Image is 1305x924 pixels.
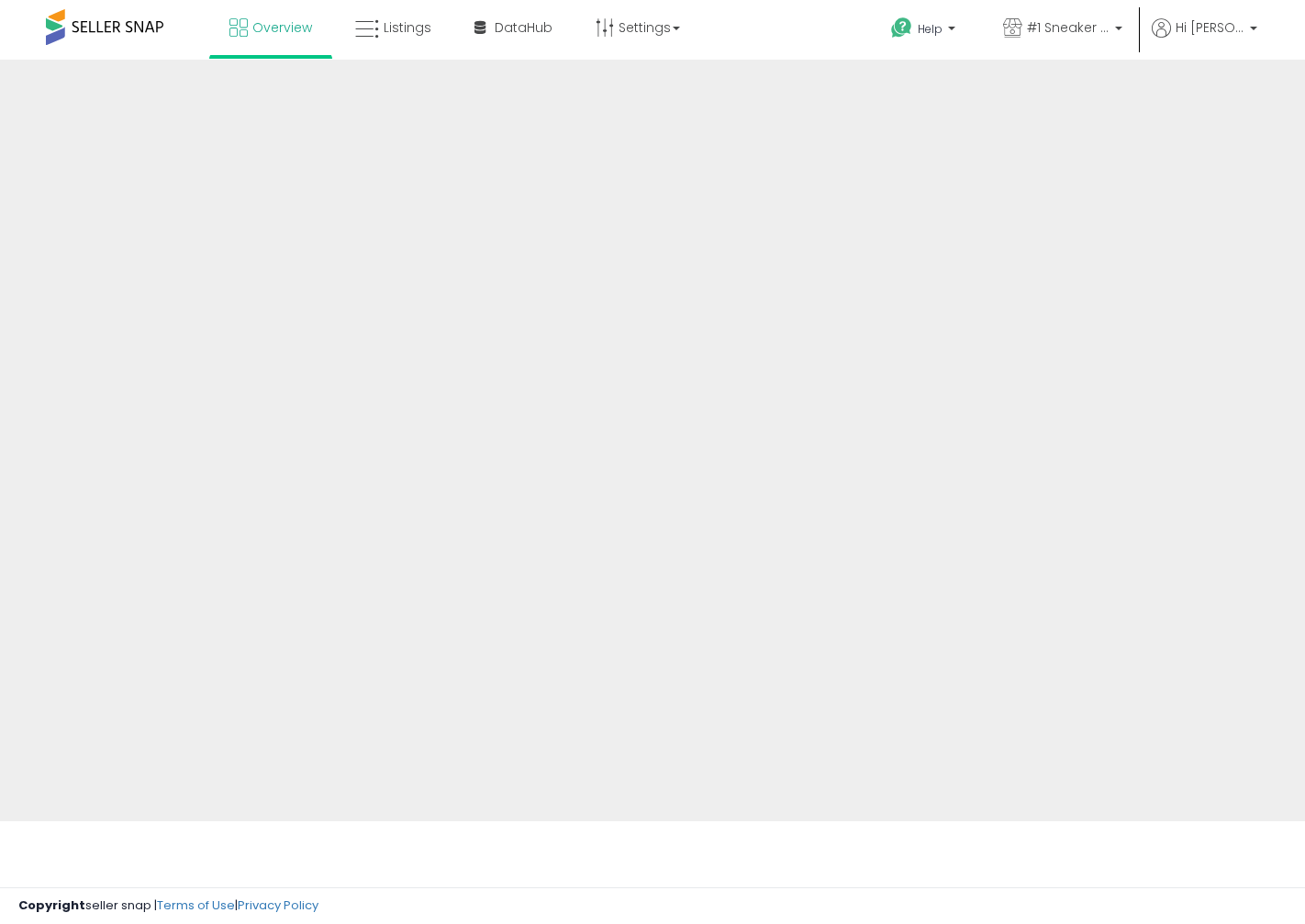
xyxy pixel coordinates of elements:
[495,18,552,37] span: DataHub
[876,3,974,60] a: Help
[384,18,431,37] span: Listings
[918,21,942,37] span: Help
[1176,18,1244,37] span: Hi [PERSON_NAME]
[890,17,913,39] i: Get Help
[1027,18,1110,37] span: #1 Sneaker Service
[1152,18,1257,60] a: Hi [PERSON_NAME]
[252,18,312,37] span: Overview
